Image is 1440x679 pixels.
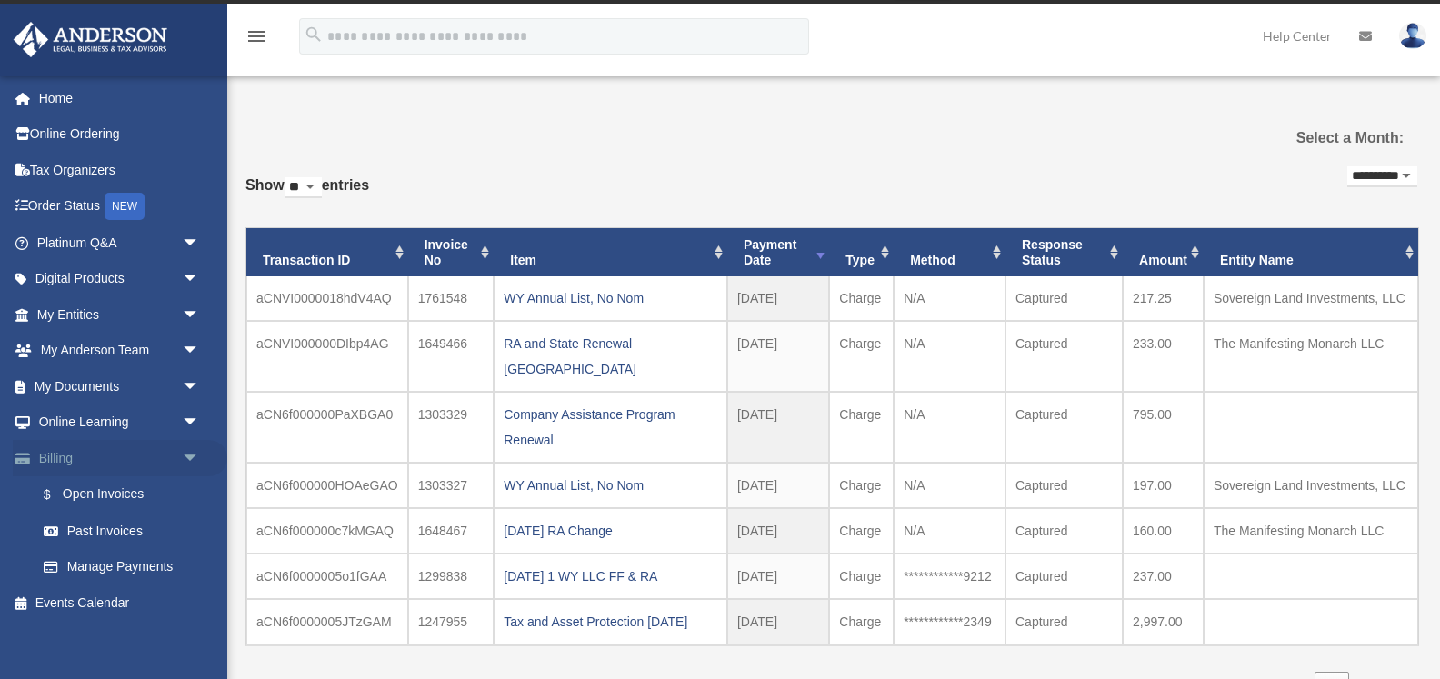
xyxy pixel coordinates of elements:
[894,463,1005,508] td: N/A
[504,285,717,311] div: WY Annual List, No Nom
[408,321,495,392] td: 1649466
[25,513,218,549] a: Past Invoices
[1123,321,1204,392] td: 233.00
[13,368,227,404] a: My Documentsarrow_drop_down
[13,296,227,333] a: My Entitiesarrow_drop_down
[504,609,717,634] div: Tax and Asset Protection [DATE]
[182,296,218,334] span: arrow_drop_down
[1005,321,1123,392] td: Captured
[1123,463,1204,508] td: 197.00
[894,392,1005,463] td: N/A
[246,599,408,644] td: aCN6f0000005JTzGAM
[13,116,227,153] a: Online Ordering
[1235,125,1404,151] label: Select a Month:
[246,321,408,392] td: aCNVI000000DIbp4AG
[408,599,495,644] td: 1247955
[1123,554,1204,599] td: 237.00
[1204,508,1418,554] td: The Manifesting Monarch LLC
[13,80,227,116] a: Home
[727,554,829,599] td: [DATE]
[408,228,495,277] th: Invoice No: activate to sort column ascending
[182,261,218,298] span: arrow_drop_down
[829,463,894,508] td: Charge
[1123,392,1204,463] td: 795.00
[1123,508,1204,554] td: 160.00
[246,554,408,599] td: aCN6f0000005o1fGAA
[504,402,717,453] div: Company Assistance Program Renewal
[182,333,218,370] span: arrow_drop_down
[13,152,227,188] a: Tax Organizers
[408,276,495,321] td: 1761548
[829,599,894,644] td: Charge
[727,463,829,508] td: [DATE]
[1123,228,1204,277] th: Amount: activate to sort column ascending
[727,228,829,277] th: Payment Date: activate to sort column ascending
[1005,599,1123,644] td: Captured
[1123,599,1204,644] td: 2,997.00
[1005,554,1123,599] td: Captured
[13,333,227,369] a: My Anderson Teamarrow_drop_down
[246,228,408,277] th: Transaction ID: activate to sort column ascending
[504,331,717,382] div: RA and State Renewal [GEOGRAPHIC_DATA]
[408,508,495,554] td: 1648467
[829,228,894,277] th: Type: activate to sort column ascending
[727,321,829,392] td: [DATE]
[829,554,894,599] td: Charge
[13,225,227,261] a: Platinum Q&Aarrow_drop_down
[494,228,727,277] th: Item: activate to sort column ascending
[246,463,408,508] td: aCN6f000000HOAeGAO
[182,225,218,262] span: arrow_drop_down
[246,392,408,463] td: aCN6f000000PaXBGA0
[1005,276,1123,321] td: Captured
[504,518,717,544] div: [DATE] RA Change
[245,32,267,47] a: menu
[246,276,408,321] td: aCNVI0000018hdV4AQ
[1123,276,1204,321] td: 217.25
[727,599,829,644] td: [DATE]
[245,173,369,216] label: Show entries
[408,392,495,463] td: 1303329
[304,25,324,45] i: search
[54,484,63,506] span: $
[504,564,717,589] div: [DATE] 1 WY LLC FF & RA
[1204,321,1418,392] td: The Manifesting Monarch LLC
[1005,508,1123,554] td: Captured
[829,276,894,321] td: Charge
[894,321,1005,392] td: N/A
[727,276,829,321] td: [DATE]
[285,177,322,198] select: Showentries
[25,549,227,585] a: Manage Payments
[245,25,267,47] i: menu
[727,392,829,463] td: [DATE]
[13,440,227,476] a: Billingarrow_drop_down
[13,584,227,621] a: Events Calendar
[829,321,894,392] td: Charge
[894,508,1005,554] td: N/A
[13,404,227,441] a: Online Learningarrow_drop_down
[105,193,145,220] div: NEW
[1005,228,1123,277] th: Response Status: activate to sort column ascending
[829,508,894,554] td: Charge
[1204,276,1418,321] td: Sovereign Land Investments, LLC
[408,463,495,508] td: 1303327
[727,508,829,554] td: [DATE]
[246,508,408,554] td: aCN6f000000c7kMGAQ
[504,473,717,498] div: WY Annual List, No Nom
[13,261,227,297] a: Digital Productsarrow_drop_down
[408,554,495,599] td: 1299838
[1005,392,1123,463] td: Captured
[1005,463,1123,508] td: Captured
[1204,463,1418,508] td: Sovereign Land Investments, LLC
[182,368,218,405] span: arrow_drop_down
[894,276,1005,321] td: N/A
[8,22,173,57] img: Anderson Advisors Platinum Portal
[829,392,894,463] td: Charge
[1204,228,1418,277] th: Entity Name: activate to sort column ascending
[894,228,1005,277] th: Method: activate to sort column ascending
[182,440,218,477] span: arrow_drop_down
[25,476,227,514] a: $Open Invoices
[13,188,227,225] a: Order StatusNEW
[182,404,218,442] span: arrow_drop_down
[1399,23,1426,49] img: User Pic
